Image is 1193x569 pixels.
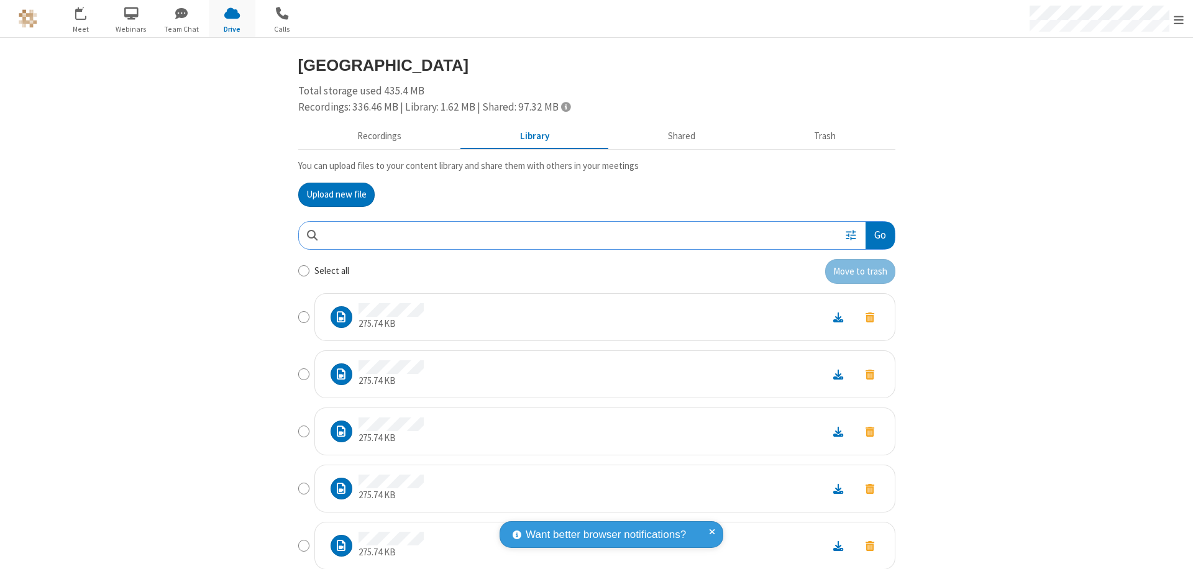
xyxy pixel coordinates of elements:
[822,367,854,381] a: Download file
[854,423,885,440] button: Move to trash
[82,7,93,16] div: 15
[854,366,885,383] button: Move to trash
[822,481,854,496] a: Download file
[866,222,894,250] button: Go
[298,99,895,116] div: Recordings: 336.46 MB | Library: 1.62 MB | Shared: 97.32 MB
[359,317,424,331] p: 275.74 KB
[461,125,609,148] button: Content library
[561,101,570,112] span: Totals displayed include files that have been moved to the trash.
[209,24,255,35] span: Drive
[314,264,349,278] label: Select all
[359,374,424,388] p: 275.74 KB
[854,537,885,554] button: Move to trash
[259,24,306,35] span: Calls
[755,125,895,148] button: Trash
[822,539,854,553] a: Download file
[158,24,205,35] span: Team Chat
[609,125,755,148] button: Shared during meetings
[854,309,885,325] button: Move to trash
[298,183,375,207] button: Upload new file
[19,9,37,28] img: QA Selenium DO NOT DELETE OR CHANGE
[854,480,885,497] button: Move to trash
[822,310,854,324] a: Download file
[298,57,895,74] h3: [GEOGRAPHIC_DATA]
[298,159,895,173] p: You can upload files to your content library and share them with others in your meetings
[58,24,104,35] span: Meet
[298,83,895,115] div: Total storage used 435.4 MB
[359,488,424,503] p: 275.74 KB
[359,431,424,445] p: 275.74 KB
[825,259,895,284] button: Move to trash
[298,125,461,148] button: Recorded meetings
[526,527,686,543] span: Want better browser notifications?
[108,24,155,35] span: Webinars
[359,545,424,560] p: 275.74 KB
[822,424,854,439] a: Download file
